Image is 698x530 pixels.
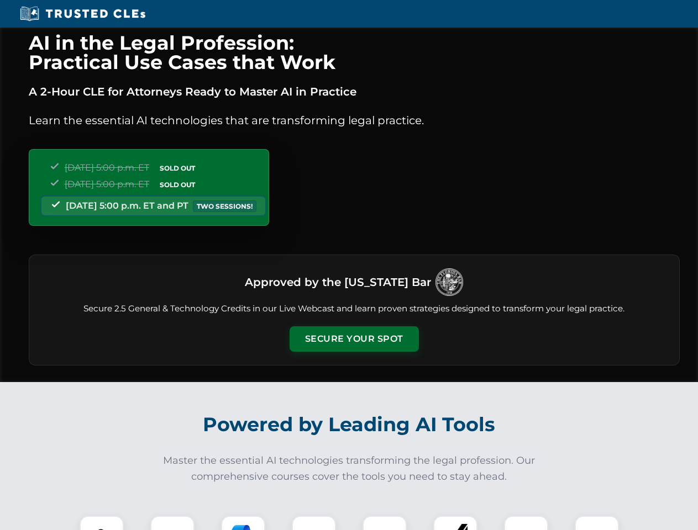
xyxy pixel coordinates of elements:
button: Secure Your Spot [290,326,419,352]
span: SOLD OUT [156,162,199,174]
span: [DATE] 5:00 p.m. ET [65,162,149,173]
h3: Approved by the [US_STATE] Bar [245,272,431,292]
p: Master the essential AI technologies transforming the legal profession. Our comprehensive courses... [156,453,543,485]
p: Learn the essential AI technologies that are transforming legal practice. [29,112,680,129]
span: SOLD OUT [156,179,199,190]
h1: AI in the Legal Profession: Practical Use Cases that Work [29,33,680,72]
img: Logo [435,268,463,296]
h2: Powered by Leading AI Tools [43,405,655,444]
p: Secure 2.5 General & Technology Credits in our Live Webcast and learn proven strategies designed ... [43,303,666,315]
img: Trusted CLEs [17,6,149,22]
p: A 2-Hour CLE for Attorneys Ready to Master AI in Practice [29,83,680,100]
span: [DATE] 5:00 p.m. ET [65,179,149,189]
